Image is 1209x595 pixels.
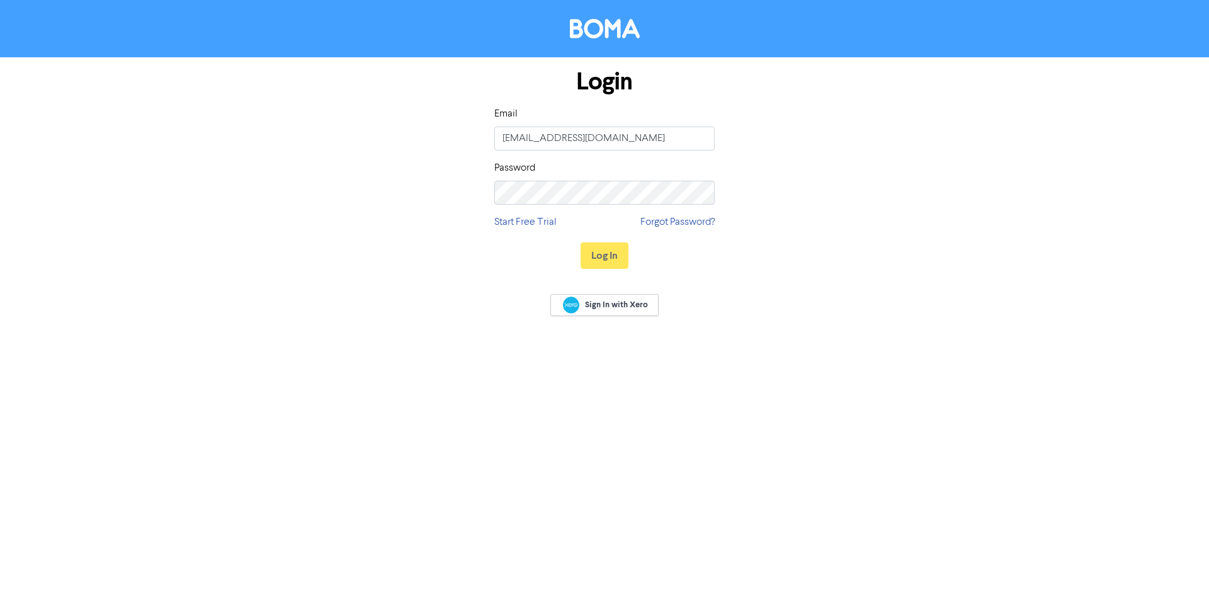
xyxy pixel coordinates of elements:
[563,297,579,314] img: Xero logo
[581,242,628,269] button: Log In
[494,215,557,230] a: Start Free Trial
[494,106,518,122] label: Email
[494,161,535,176] label: Password
[1146,535,1209,595] iframe: Chat Widget
[585,299,648,310] span: Sign In with Xero
[494,67,715,96] h1: Login
[550,294,659,316] a: Sign In with Xero
[640,215,715,230] a: Forgot Password?
[570,19,640,38] img: BOMA Logo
